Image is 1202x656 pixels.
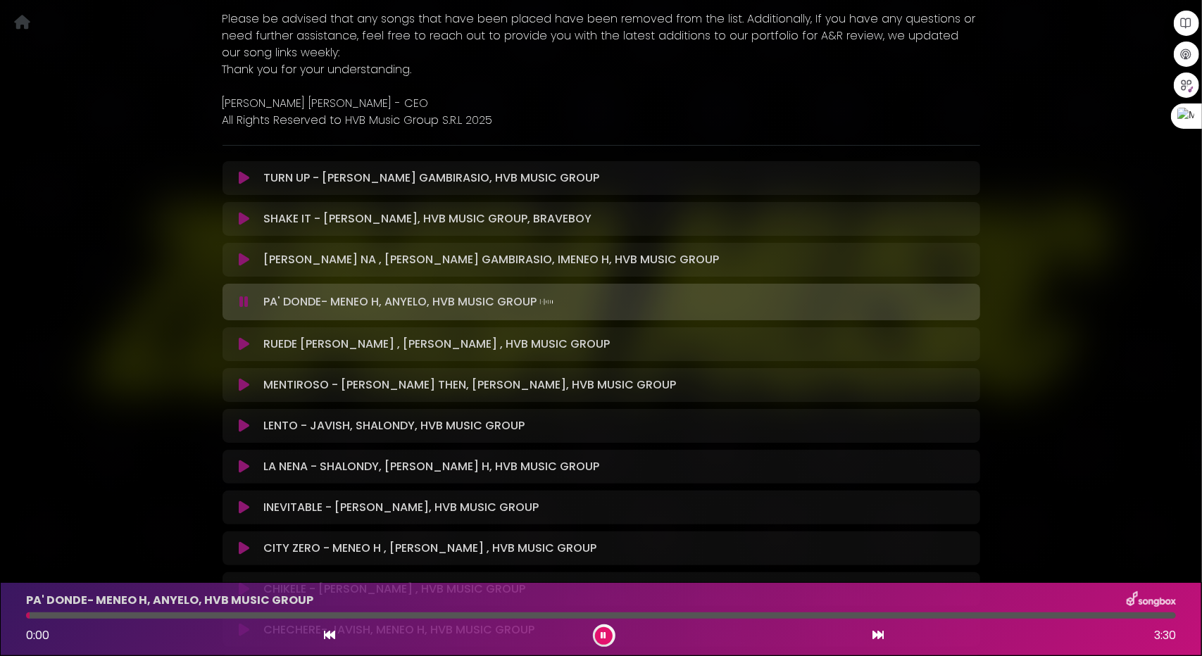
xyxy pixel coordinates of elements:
p: Thank you for your understanding. [223,61,980,78]
p: CITY ZERO - MENEO H , [PERSON_NAME] , HVB MUSIC GROUP [263,540,596,557]
p: LENTO - JAVISH, SHALONDY, HVB MUSIC GROUP [263,417,525,434]
p: All Rights Reserved to HVB Music Group S.R.L 2025 [223,112,980,129]
p: Please be advised that any songs that have been placed have been removed from the list. Additiona... [223,11,980,61]
p: [PERSON_NAME] [PERSON_NAME] - CEO [223,95,980,112]
p: PA' DONDE- MENEO H, ANYELO, HVB MUSIC GROUP [26,592,313,609]
p: TURN UP - [PERSON_NAME] GAMBIRASIO, HVB MUSIC GROUP [263,170,599,187]
p: SHAKE IT - [PERSON_NAME], HVB MUSIC GROUP, BRAVEBOY [263,210,591,227]
p: CHIKELE - [PERSON_NAME] , HVB MUSIC GROUP [263,581,525,598]
p: [PERSON_NAME] NA , [PERSON_NAME] GAMBIRASIO, IMENEO H, HVB MUSIC GROUP [263,251,719,268]
p: RUEDE [PERSON_NAME] , [PERSON_NAME] , HVB MUSIC GROUP [263,336,610,353]
span: 0:00 [26,627,49,643]
p: INEVITABLE - [PERSON_NAME], HVB MUSIC GROUP [263,499,539,516]
span: 3:30 [1154,627,1176,644]
p: PA' DONDE- MENEO H, ANYELO, HVB MUSIC GROUP [263,292,556,312]
p: LA NENA - SHALONDY, [PERSON_NAME] H, HVB MUSIC GROUP [263,458,599,475]
img: songbox-logo-white.png [1127,591,1176,610]
img: waveform4.gif [537,292,556,312]
p: MENTIROSO - [PERSON_NAME] THEN, [PERSON_NAME], HVB MUSIC GROUP [263,377,676,393]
